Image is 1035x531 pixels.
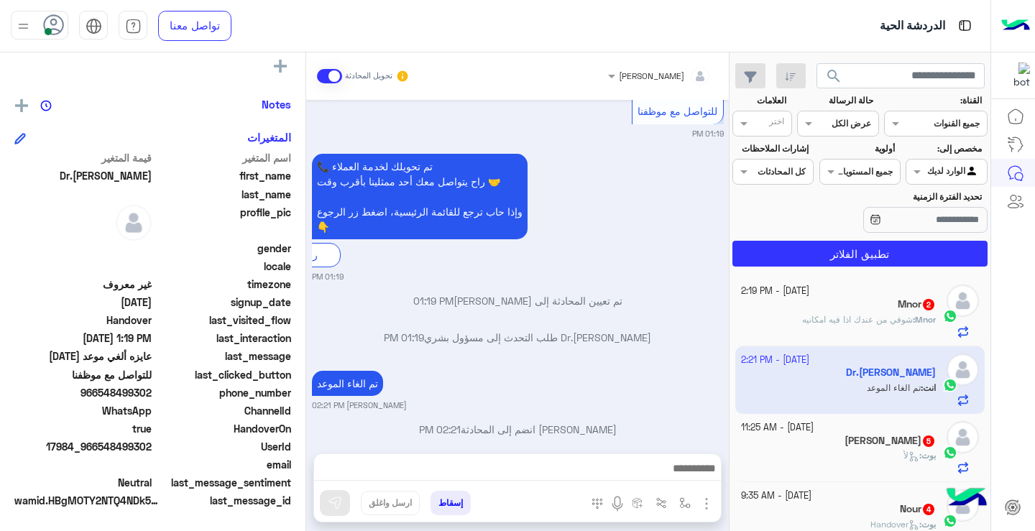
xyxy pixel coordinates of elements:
[741,489,811,503] small: [DATE] - 9:35 AM
[692,128,724,139] small: 01:19 PM
[14,475,152,490] span: 0
[14,313,152,328] span: Handover
[155,205,292,238] span: profile_pic
[816,63,852,94] button: search
[923,504,934,515] span: 4
[86,18,102,34] img: tab
[14,385,152,400] span: 966548499302
[14,493,158,508] span: wamid.HBgMOTY2NTQ4NDk5MzAyFQIAEhgUM0FCQTYzMUUxNEIwN0U4NjFBQTgA
[14,150,152,165] span: قيمة المتغير
[14,241,152,256] span: null
[943,445,957,460] img: WhatsApp
[919,519,936,530] b: :
[361,491,420,515] button: ارسل واغلق
[155,403,292,418] span: ChannelId
[14,331,152,346] span: 2025-10-12T10:19:38.058Z
[14,348,152,364] span: عايزه ألغي موعد اليوم
[14,295,152,310] span: 2025-09-24T18:01:30.656Z
[632,497,643,509] img: create order
[155,313,292,328] span: last_visited_flow
[312,371,383,396] p: 12/10/2025, 2:21 PM
[799,94,873,107] label: حالة الرسالة
[119,11,147,41] a: tab
[158,11,231,41] a: تواصل معنا
[14,17,32,35] img: profile
[886,94,983,107] label: القناة:
[14,168,152,183] span: Dr.Ola
[312,330,724,345] p: Dr.[PERSON_NAME] طلب التحدث إلى مسؤول بشري
[155,348,292,364] span: last_message
[923,299,934,310] span: 2
[155,168,292,183] span: first_name
[870,519,919,530] span: Handover
[328,496,342,510] img: send message
[732,241,988,267] button: تطبيق الفلاتر
[821,142,895,155] label: أولوية
[312,400,407,411] small: [PERSON_NAME] 02:21 PM
[741,285,809,298] small: [DATE] - 2:19 PM
[734,94,786,107] label: العلامات
[921,519,936,530] span: بوت
[880,17,945,36] p: الدردشة الحية
[821,190,982,203] label: تحديد الفترة الزمنية
[825,68,842,85] span: search
[262,98,291,111] h6: Notes
[734,142,808,155] label: إشارات الملاحظات
[1001,11,1030,41] img: Logo
[919,450,936,461] b: :
[915,314,936,325] span: Mnor
[673,491,697,514] button: select flow
[943,309,957,323] img: WhatsApp
[40,100,52,111] img: notes
[14,259,152,274] span: null
[942,474,992,524] img: hulul-logo.png
[431,491,471,515] button: إسقاط
[161,493,291,508] span: last_message_id
[619,70,684,81] span: [PERSON_NAME]
[155,385,292,400] span: phone_number
[845,435,936,447] h5: Lama haroon
[626,491,650,514] button: create order
[655,497,667,509] img: Trigger scenario
[15,99,28,112] img: add
[679,497,691,509] img: select flow
[155,457,292,472] span: email
[155,295,292,310] span: signup_date
[802,314,913,325] span: شوفي من عندك اذا فيه امكانيه
[947,285,979,317] img: defaultAdmin.png
[312,154,528,239] p: 12/10/2025, 1:19 PM
[14,457,152,472] span: null
[592,498,603,509] img: make a call
[900,503,936,515] h5: Nour
[898,298,936,310] h5: Mnor
[923,435,934,447] span: 5
[312,422,724,437] p: [PERSON_NAME] انضم إلى المحادثة
[312,271,344,282] small: 01:19 PM
[14,367,152,382] span: للتواصل مع موظفنا
[769,115,786,131] div: اختر
[155,331,292,346] span: last_interaction
[125,18,142,34] img: tab
[14,439,152,454] span: 17984_966548499302
[345,70,392,82] small: تحويل المحادثة
[155,187,292,202] span: last_name
[155,475,292,490] span: last_message_sentiment
[741,421,814,435] small: [DATE] - 11:25 AM
[312,293,724,308] p: تم تعيين المحادثة إلى [PERSON_NAME]
[155,439,292,454] span: UserId
[1004,63,1030,88] img: 177882628735456
[913,314,936,325] b: :
[155,277,292,292] span: timezone
[384,331,424,343] span: 01:19 PM
[247,131,291,144] h6: المتغيرات
[908,142,982,155] label: مخصص إلى:
[943,514,957,528] img: WhatsApp
[155,241,292,256] span: gender
[14,277,152,292] span: غير معروف
[638,105,717,117] span: للتواصل مع موظفنا
[921,450,936,461] span: بوت
[419,423,461,435] span: 02:21 PM
[155,421,292,436] span: HandoverOn
[698,495,715,512] img: send attachment
[155,150,292,165] span: اسم المتغير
